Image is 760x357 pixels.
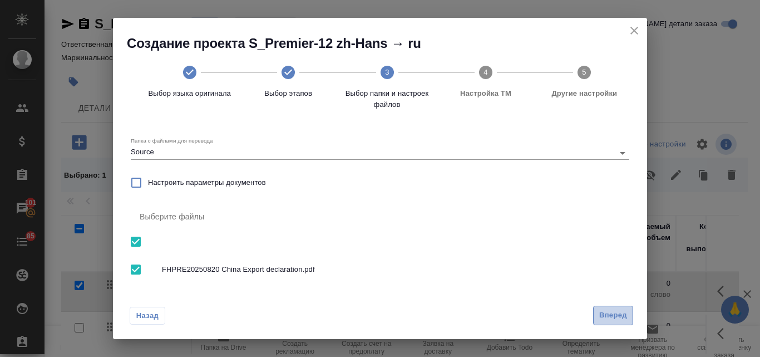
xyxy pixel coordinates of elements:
[148,177,266,188] span: Настроить параметры документов
[130,307,165,325] button: Назад
[540,88,629,99] span: Другие настройки
[145,88,234,99] span: Выбор языка оригинала
[131,138,213,144] label: Папка с файлами для перевода
[615,145,630,161] button: Open
[583,68,586,76] text: 5
[136,310,159,321] span: Назад
[593,306,633,325] button: Вперед
[385,68,389,76] text: 3
[342,88,432,110] span: Выбор папки и настроек файлов
[131,203,629,230] div: Выберите файлы
[162,264,620,275] span: FHPRE20250820 China Export declaration.pdf
[127,35,647,52] h2: Создание проекта S_Premier-12 zh-Hans → ru
[483,68,487,76] text: 4
[441,88,530,99] span: Настройка ТМ
[599,309,627,322] span: Вперед
[243,88,333,99] span: Выбор этапов
[124,258,147,281] span: Выбрать все вложенные папки
[626,22,643,39] button: close
[131,253,629,286] div: FHPRE20250820 China Export declaration.pdf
